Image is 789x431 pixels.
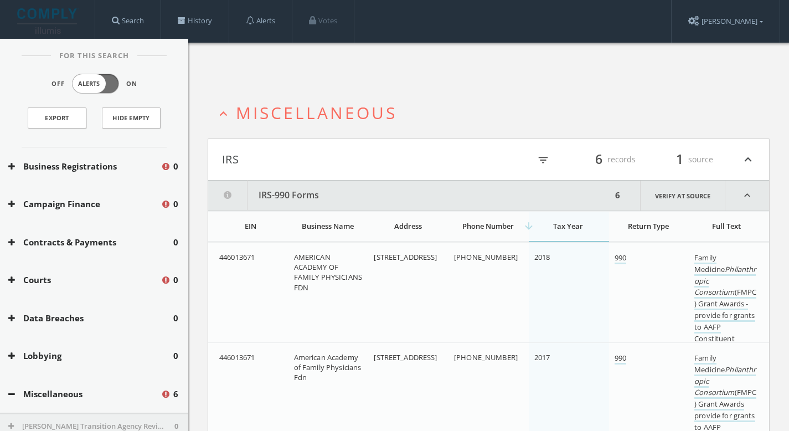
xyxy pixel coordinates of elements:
div: 6 [612,181,623,211]
span: 0 [173,350,178,362]
button: Campaign Finance [8,198,161,211]
span: For This Search [51,50,137,61]
span: [STREET_ADDRESS] [374,252,437,262]
span: AMERICAN ACADEMY OF FAMILY PHYSICIANS FDN [294,252,362,293]
i: filter_list [537,154,549,166]
a: Verify at source [640,181,725,211]
span: 0 [173,236,178,249]
span: On [126,79,137,89]
a: Export [28,107,86,129]
img: illumis [17,8,79,34]
button: Lobbying [8,350,173,362]
i: expand_less [725,181,769,211]
div: source [647,150,713,169]
span: [PHONE_NUMBER] [454,252,518,262]
i: expand_less [216,106,231,121]
em: Consortium [694,287,734,297]
span: American Academy of Family Physicians Fdn [294,352,362,382]
button: Data Breaches [8,312,173,325]
button: Business Registrations [8,160,161,173]
span: [STREET_ADDRESS] [374,352,437,362]
em: Philanthropic [694,365,756,386]
i: arrow_downward [523,220,534,232]
span: 446013671 [219,252,255,262]
div: records [569,150,636,169]
button: Courts [8,274,161,286]
em: Consortium [694,387,734,397]
div: Phone Number [454,221,522,231]
span: 446013671 [219,352,255,362]
span: 2018 [534,252,550,262]
button: IRS-990 Forms [208,181,612,211]
button: expand_lessMiscellaneous [216,104,770,122]
span: [PHONE_NUMBER] [454,352,518,362]
span: 0 [173,198,178,211]
span: 6 [590,150,607,169]
a: Family MedicinePhilanthropic Consortium(FMPC) Grant Awards - provide for grants to AAFP Constituent [694,253,756,345]
i: expand_less [741,150,755,169]
span: Off [51,79,65,89]
a: 990 [615,353,626,365]
a: 990 [615,253,626,264]
div: Return Type [615,221,683,231]
button: Contracts & Payments [8,236,173,249]
span: 0 [173,274,178,286]
span: 0 [173,160,178,173]
span: 0 [173,312,178,325]
span: 2017 [534,352,550,362]
div: Address [374,221,442,231]
em: Philanthropic [694,264,756,286]
span: Miscellaneous [236,101,397,124]
button: Miscellaneous [8,388,161,401]
span: 1 [671,150,688,169]
span: 6 [173,388,178,401]
div: Business Name [294,221,362,231]
div: EIN [219,221,282,231]
button: Hide Empty [102,107,161,129]
button: IRS [222,150,489,169]
div: Tax Year [534,221,602,231]
div: Full Text [694,221,758,231]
